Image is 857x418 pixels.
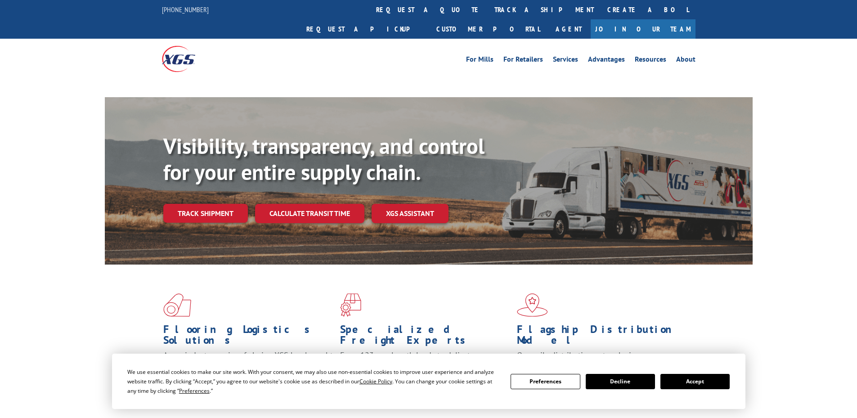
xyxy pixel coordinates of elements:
[517,324,687,350] h1: Flagship Distribution Model
[300,19,430,39] a: Request a pickup
[162,5,209,14] a: [PHONE_NUMBER]
[340,293,361,317] img: xgs-icon-focused-on-flooring-red
[635,56,666,66] a: Resources
[163,324,333,350] h1: Flooring Logistics Solutions
[430,19,547,39] a: Customer Portal
[163,132,485,186] b: Visibility, transparency, and control for your entire supply chain.
[547,19,591,39] a: Agent
[588,56,625,66] a: Advantages
[586,374,655,389] button: Decline
[127,367,500,396] div: We use essential cookies to make our site work. With your consent, we may also use non-essential ...
[340,350,510,390] p: From 123 overlength loads to delicate cargo, our experienced staff knows the best way to move you...
[163,204,248,223] a: Track shipment
[163,350,333,382] span: As an industry carrier of choice, XGS has brought innovation and dedication to flooring logistics...
[372,204,449,223] a: XGS ASSISTANT
[517,293,548,317] img: xgs-icon-flagship-distribution-model-red
[517,350,682,371] span: Our agile distribution network gives you nationwide inventory management on demand.
[676,56,695,66] a: About
[511,374,580,389] button: Preferences
[553,56,578,66] a: Services
[591,19,695,39] a: Join Our Team
[163,293,191,317] img: xgs-icon-total-supply-chain-intelligence-red
[255,204,364,223] a: Calculate transit time
[359,378,392,385] span: Cookie Policy
[503,56,543,66] a: For Retailers
[179,387,210,395] span: Preferences
[466,56,494,66] a: For Mills
[660,374,730,389] button: Accept
[340,324,510,350] h1: Specialized Freight Experts
[112,354,745,409] div: Cookie Consent Prompt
